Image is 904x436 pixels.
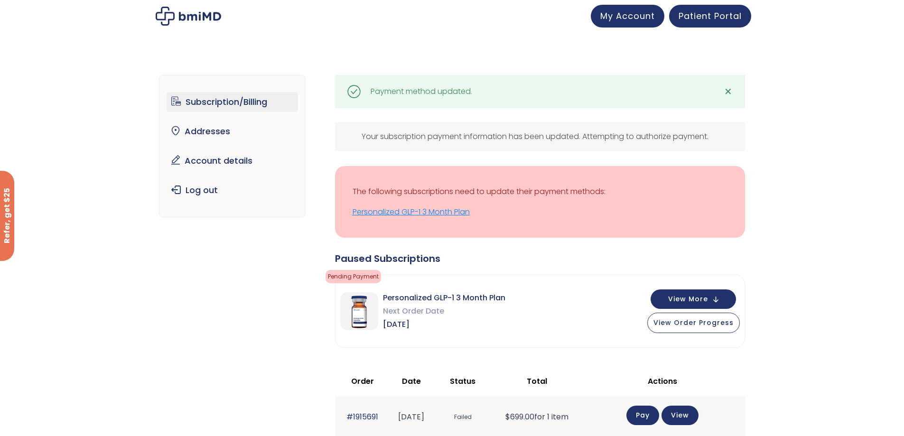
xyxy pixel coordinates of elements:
span: Actions [648,376,677,387]
span: Failed [437,408,489,426]
a: Pay [626,406,659,425]
span: Total [527,376,547,387]
span: Order [351,376,374,387]
span: Personalized GLP-1 3 Month Plan [383,291,505,305]
a: Account details [167,151,298,171]
a: Patient Portal [669,5,751,28]
a: Addresses [167,121,298,141]
img: My account [156,7,221,26]
a: Log out [167,180,298,200]
span: Pending Payment [326,270,381,283]
span: $ [505,411,510,422]
div: Payment method updated. [371,85,472,98]
span: View Order Progress [653,318,734,327]
div: Your subscription payment information has been updated. Attempting to authorize payment. [335,122,745,151]
span: 699.00 [505,411,534,422]
span: [DATE] [383,318,505,331]
a: My Account [591,5,664,28]
time: [DATE] [398,411,424,422]
span: Date [402,376,421,387]
span: View More [668,296,708,302]
nav: Account pages [159,75,306,217]
div: Paused Subscriptions [335,252,745,265]
span: Patient Portal [679,10,742,22]
button: View More [651,289,736,309]
img: Personalized GLP-1 3 Month Plan [340,292,378,330]
a: ✕ [719,82,738,101]
p: The following subscriptions need to update their payment methods: [353,185,727,198]
button: View Order Progress [647,313,740,333]
span: Next Order Date [383,305,505,318]
span: ✕ [724,85,732,98]
a: Subscription/Billing [167,92,298,112]
span: My Account [600,10,655,22]
a: View [662,406,699,425]
a: #1915691 [346,411,378,422]
span: Status [450,376,475,387]
a: Personalized GLP-1 3 Month Plan [353,205,727,219]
